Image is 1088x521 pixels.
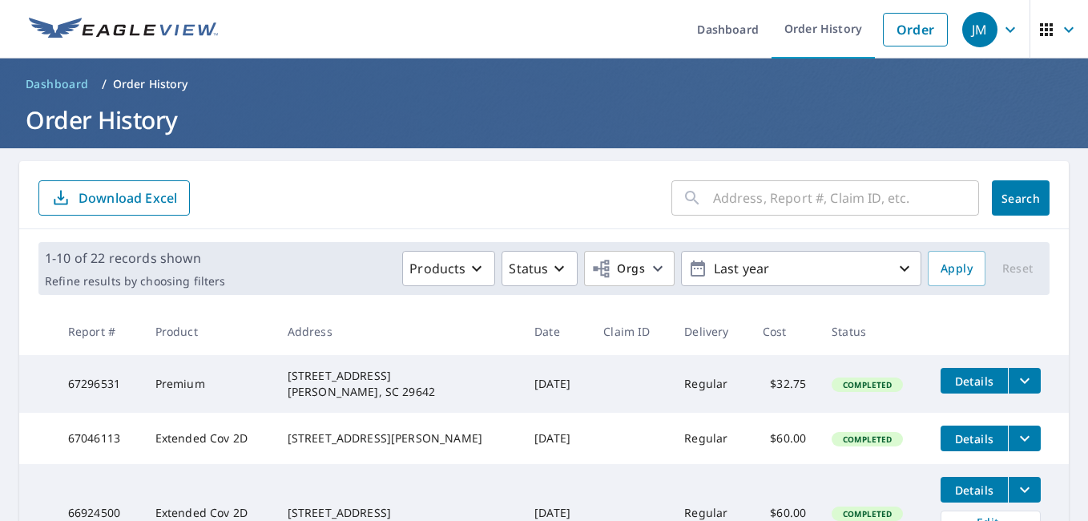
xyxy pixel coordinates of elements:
[671,413,750,464] td: Regular
[750,413,819,464] td: $60.00
[288,505,509,521] div: [STREET_ADDRESS]
[883,13,948,46] a: Order
[19,71,1069,97] nav: breadcrumb
[102,75,107,94] li: /
[522,308,590,355] th: Date
[29,18,218,42] img: EV Logo
[143,355,275,413] td: Premium
[522,413,590,464] td: [DATE]
[275,308,522,355] th: Address
[950,431,998,446] span: Details
[26,76,89,92] span: Dashboard
[1008,426,1041,451] button: filesDropdownBtn-67046113
[45,274,225,289] p: Refine results by choosing filters
[962,12,997,47] div: JM
[113,76,188,92] p: Order History
[681,251,921,286] button: Last year
[713,176,979,220] input: Address, Report #, Claim ID, etc.
[288,368,509,400] div: [STREET_ADDRESS] [PERSON_NAME], SC 29642
[928,251,985,286] button: Apply
[19,103,1069,136] h1: Order History
[591,259,645,279] span: Orgs
[671,355,750,413] td: Regular
[750,308,819,355] th: Cost
[143,413,275,464] td: Extended Cov 2D
[584,251,675,286] button: Orgs
[509,259,548,278] p: Status
[55,355,143,413] td: 67296531
[55,413,143,464] td: 67046113
[833,434,901,445] span: Completed
[45,248,225,268] p: 1-10 of 22 records shown
[1005,191,1037,206] span: Search
[992,180,1050,216] button: Search
[671,308,750,355] th: Delivery
[941,426,1008,451] button: detailsBtn-67046113
[402,251,495,286] button: Products
[38,180,190,216] button: Download Excel
[941,259,973,279] span: Apply
[502,251,578,286] button: Status
[1008,477,1041,503] button: filesDropdownBtn-66924500
[819,308,928,355] th: Status
[1008,368,1041,394] button: filesDropdownBtn-67296531
[833,508,901,519] span: Completed
[941,368,1008,394] button: detailsBtn-67296531
[409,259,465,278] p: Products
[750,355,819,413] td: $32.75
[590,308,671,355] th: Claim ID
[707,255,895,283] p: Last year
[833,379,901,390] span: Completed
[950,374,998,389] span: Details
[941,477,1008,503] button: detailsBtn-66924500
[288,430,509,446] div: [STREET_ADDRESS][PERSON_NAME]
[950,483,998,498] span: Details
[19,71,95,97] a: Dashboard
[55,308,143,355] th: Report #
[143,308,275,355] th: Product
[79,189,177,207] p: Download Excel
[522,355,590,413] td: [DATE]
